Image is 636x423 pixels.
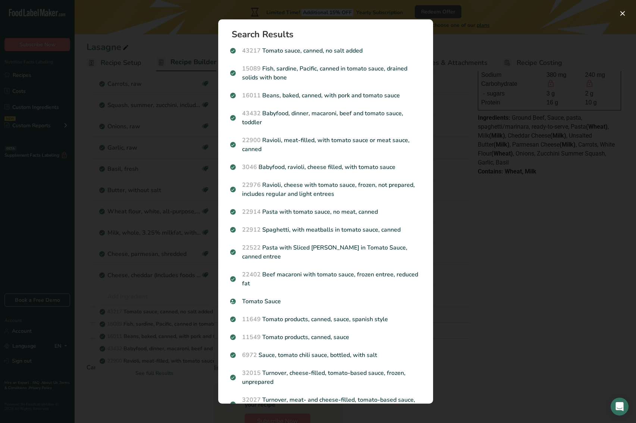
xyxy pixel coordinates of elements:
[242,244,261,252] span: 22522
[242,47,261,55] span: 43217
[230,64,421,82] p: Fish, sardine, Pacific, canned in tomato sauce, drained solids with bone
[230,270,421,288] p: Beef macaroni with tomato sauce, frozen entree, reduced fat
[230,225,421,234] p: Spaghetti, with meatballs in tomato sauce, canned
[230,297,421,306] p: Tomato Sauce
[230,243,421,261] p: Pasta with Sliced [PERSON_NAME] in Tomato Sauce, canned entree
[230,395,421,413] p: Turnover, meat- and cheese-filled, tomato-based sauce, reduced fat, frozen
[230,181,421,198] p: Ravioli, cheese with tomato sauce, frozen, not prepared, includes regular and light entrees
[611,398,629,416] div: Open Intercom Messenger
[230,46,421,55] p: Tomato sauce, canned, no salt added
[230,315,421,324] p: Tomato products, canned, sauce, spanish style
[242,208,261,216] span: 22914
[230,207,421,216] p: Pasta with tomato sauce, no meat, canned
[242,91,261,100] span: 16011
[242,136,261,144] span: 22900
[242,396,261,404] span: 32027
[242,181,261,189] span: 22976
[242,163,257,171] span: 3046
[230,109,421,127] p: Babyfood, dinner, macaroni, beef and tomato sauce, toddler
[242,226,261,234] span: 22912
[242,333,261,341] span: 11549
[242,369,261,377] span: 32015
[242,270,261,279] span: 22402
[242,109,261,117] span: 43432
[230,136,421,154] p: Ravioli, meat-filled, with tomato sauce or meat sauce, canned
[230,369,421,386] p: Turnover, cheese-filled, tomato-based sauce, frozen, unprepared
[242,351,257,359] span: 6972
[230,333,421,342] p: Tomato products, canned, sauce
[242,315,261,323] span: 11649
[230,91,421,100] p: Beans, baked, canned, with pork and tomato sauce
[232,30,426,39] h1: Search Results
[230,163,421,172] p: Babyfood, ravioli, cheese filled, with tomato sauce
[230,351,421,360] p: Sauce, tomato chili sauce, bottled, with salt
[242,65,261,73] span: 15089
